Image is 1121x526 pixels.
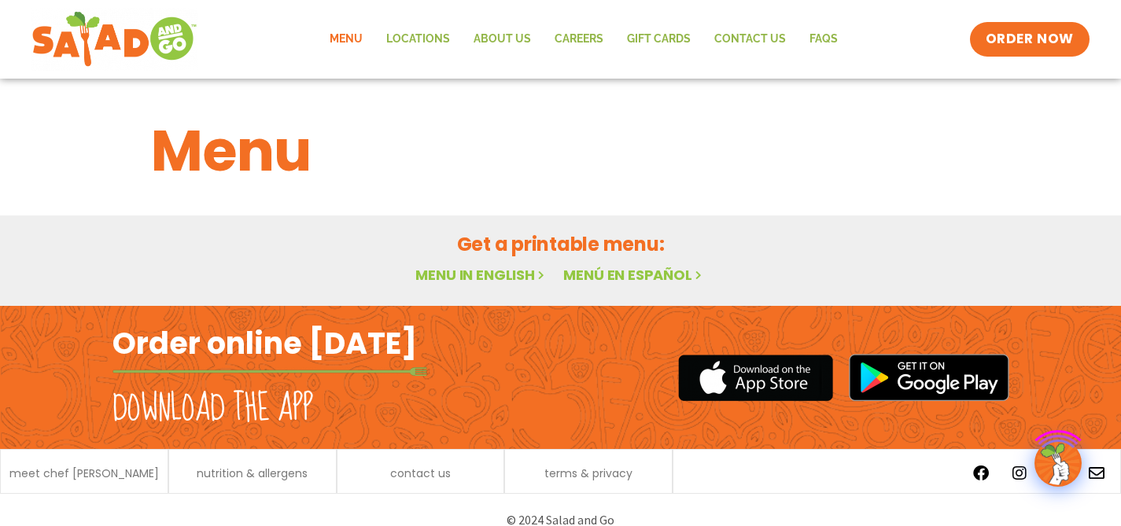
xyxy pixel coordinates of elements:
a: Menú en español [563,265,705,285]
a: Locations [374,21,462,57]
a: Contact Us [702,21,798,57]
nav: Menu [318,21,850,57]
a: Menu [318,21,374,57]
a: ORDER NOW [970,22,1090,57]
img: new-SAG-logo-768×292 [31,8,197,71]
a: FAQs [798,21,850,57]
a: GIFT CARDS [615,21,702,57]
a: meet chef [PERSON_NAME] [9,468,159,479]
h2: Get a printable menu: [151,230,971,258]
a: Menu in English [415,265,548,285]
a: terms & privacy [544,468,632,479]
a: contact us [390,468,451,479]
h2: Download the app [112,387,313,431]
span: ORDER NOW [986,30,1074,49]
a: Careers [543,21,615,57]
a: About Us [462,21,543,57]
img: fork [112,367,427,376]
img: google_play [849,354,1009,401]
h2: Order online [DATE] [112,324,417,362]
a: nutrition & allergens [197,468,308,479]
img: appstore [678,352,833,403]
h1: Menu [151,109,971,193]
